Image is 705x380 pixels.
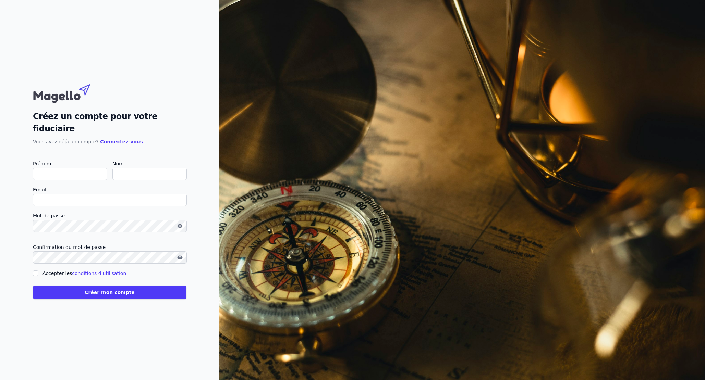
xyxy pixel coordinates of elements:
[33,243,186,251] label: Confirmation du mot de passe
[33,138,186,146] p: Vous avez déjà un compte?
[33,160,107,168] label: Prénom
[72,270,126,276] a: conditions d'utilisation
[33,186,186,194] label: Email
[100,139,143,144] a: Connectez-vous
[33,110,186,135] h2: Créez un compte pour votre fiduciaire
[112,160,186,168] label: Nom
[33,81,105,105] img: Magello
[42,270,126,276] label: Accepter les
[33,212,186,220] label: Mot de passe
[33,286,186,299] button: Créer mon compte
